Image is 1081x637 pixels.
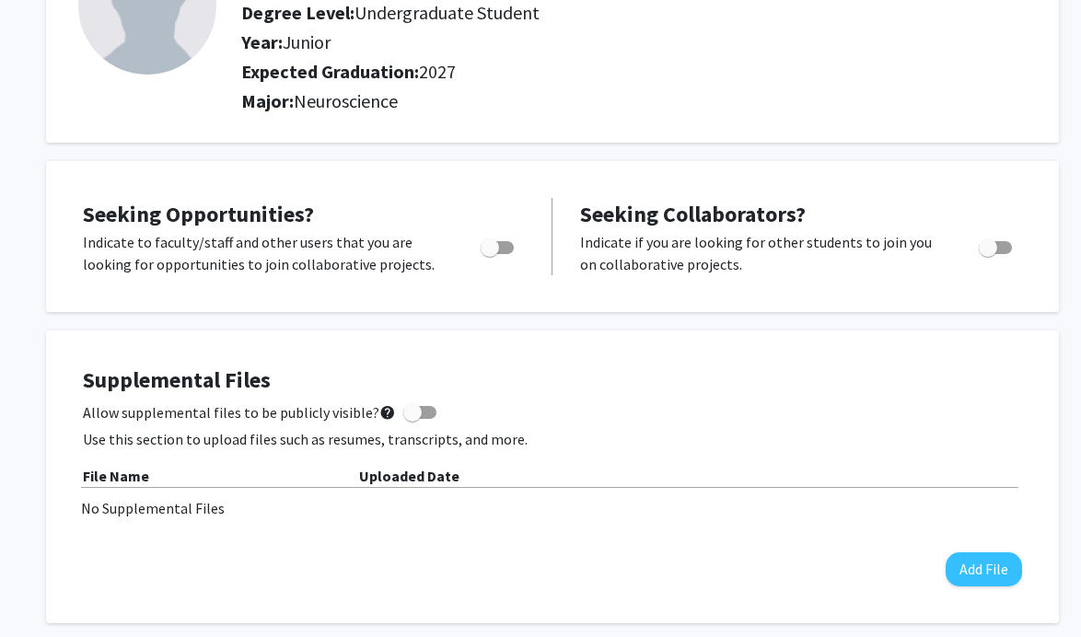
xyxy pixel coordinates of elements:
[294,89,398,112] span: Neuroscience
[580,200,806,228] span: Seeking Collaborators?
[355,1,540,24] span: Undergraduate Student
[14,554,78,623] iframe: Chat
[419,60,456,83] span: 2027
[473,231,524,259] div: Toggle
[83,401,396,423] span: Allow supplemental files to be publicly visible?
[83,467,149,485] b: File Name
[359,467,459,485] b: Uploaded Date
[580,231,944,275] p: Indicate if you are looking for other students to join you on collaborative projects.
[971,231,1022,259] div: Toggle
[241,90,1027,112] h2: Major:
[241,2,899,24] h2: Degree Level:
[81,497,1024,519] div: No Supplemental Files
[83,367,1022,394] h4: Supplemental Files
[241,31,899,53] h2: Year:
[283,30,331,53] span: Junior
[379,401,396,423] mat-icon: help
[83,200,314,228] span: Seeking Opportunities?
[241,61,899,83] h2: Expected Graduation:
[946,552,1022,586] button: Add File
[83,231,446,275] p: Indicate to faculty/staff and other users that you are looking for opportunities to join collabor...
[83,428,1022,450] p: Use this section to upload files such as resumes, transcripts, and more.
